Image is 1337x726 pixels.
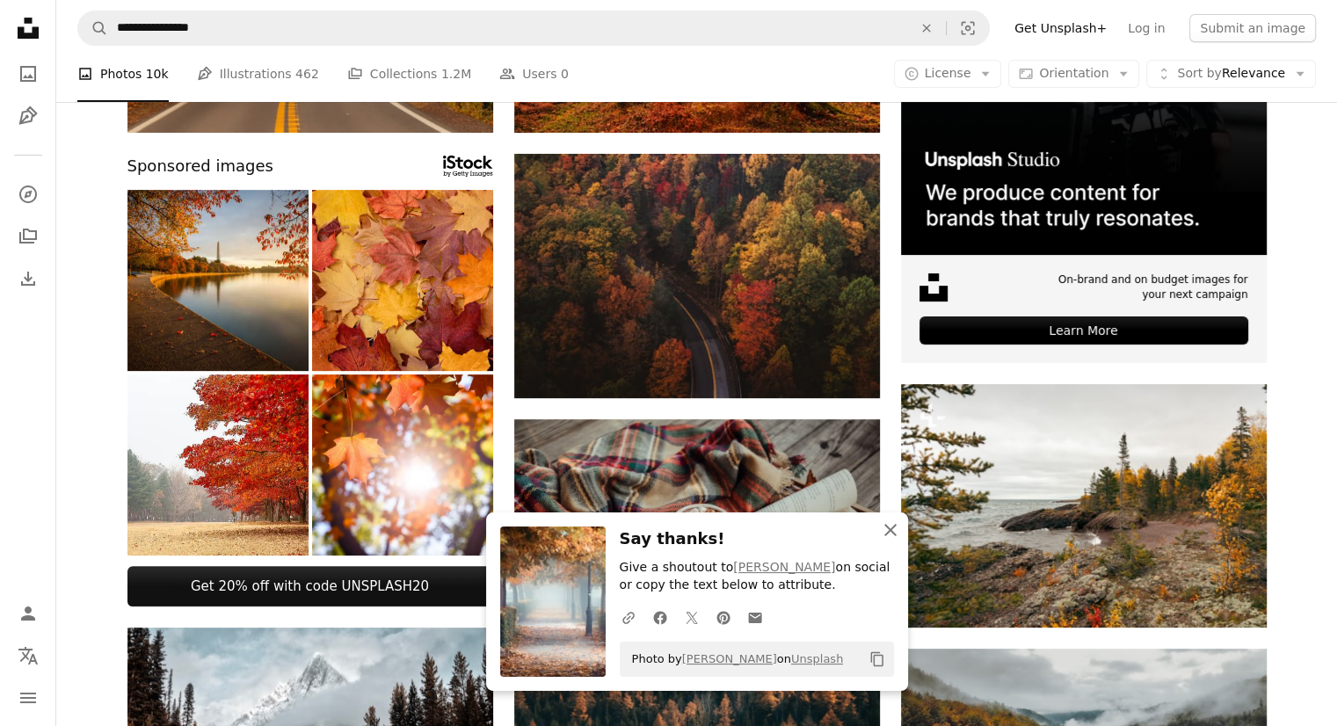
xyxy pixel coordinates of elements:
[620,559,894,594] p: Give a shoutout to on social or copy the text below to attribute.
[499,46,569,102] a: Users 0
[514,267,880,283] a: aerial photography of trees and road
[11,261,46,296] a: Download History
[1004,14,1117,42] a: Get Unsplash+
[77,11,990,46] form: Find visuals sitewide
[620,526,894,552] h3: Say thanks!
[862,644,892,674] button: Copy to clipboard
[11,638,46,673] button: Language
[1008,60,1139,88] button: Orientation
[312,190,493,371] img: maple autumn leaves
[78,11,108,45] button: Search Unsplash
[514,154,880,398] img: aerial photography of trees and road
[708,599,739,635] a: Share on Pinterest
[11,680,46,715] button: Menu
[925,66,971,80] span: License
[1177,66,1221,80] span: Sort by
[1146,60,1316,88] button: Sort byRelevance
[127,190,309,371] img: Washington DC in the fall
[682,652,777,665] a: [PERSON_NAME]
[11,98,46,134] a: Illustrations
[11,219,46,254] a: Collections
[739,599,771,635] a: Share over email
[514,419,880,663] img: mug of coffee with marshmallow in front of open book on tray
[561,64,569,83] span: 0
[901,384,1267,628] img: a rocky shore with trees and water in the background
[901,497,1267,513] a: a rocky shore with trees and water in the background
[127,154,273,179] span: Sponsored images
[197,46,319,102] a: Illustrations 462
[347,46,471,102] a: Collections 1.2M
[644,599,676,635] a: Share on Facebook
[676,599,708,635] a: Share on Twitter
[127,566,493,606] a: Get 20% off with code UNSPLASH20
[312,374,493,555] img: Autumn maple tree
[11,177,46,212] a: Explore
[11,596,46,631] a: Log in / Sign up
[1117,14,1175,42] a: Log in
[11,11,46,49] a: Home — Unsplash
[623,645,844,673] span: Photo by on
[894,60,1002,88] button: License
[733,560,835,574] a: [PERSON_NAME]
[11,56,46,91] a: Photos
[919,316,1248,345] div: Learn More
[907,11,946,45] button: Clear
[295,64,319,83] span: 462
[1046,272,1248,302] span: On-brand and on budget images for your next campaign
[1189,14,1316,42] button: Submit an image
[791,652,843,665] a: Unsplash
[127,374,309,555] img: autumn scenery
[1177,65,1285,83] span: Relevance
[919,273,948,301] img: file-1631678316303-ed18b8b5cb9cimage
[441,64,471,83] span: 1.2M
[947,11,989,45] button: Visual search
[1039,66,1108,80] span: Orientation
